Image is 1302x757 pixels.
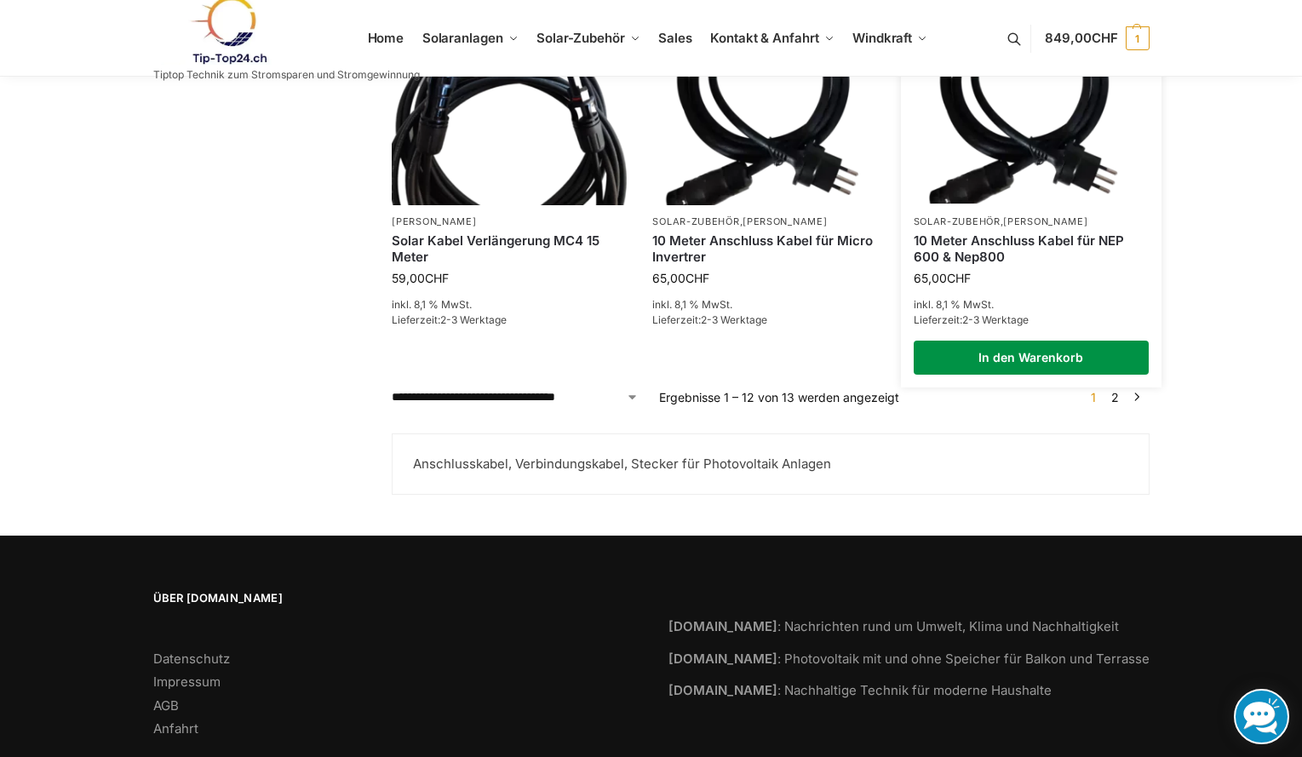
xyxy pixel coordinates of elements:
[392,232,627,266] a: Solar Kabel Verlängerung MC4 15 Meter
[1126,26,1150,50] span: 1
[425,271,449,285] span: CHF
[668,682,1052,698] a: [DOMAIN_NAME]: Nachhaltige Technik für moderne Haushalte
[652,29,887,205] img: Anschlusskabel-3meter
[652,271,709,285] bdi: 65,00
[915,31,1146,204] img: Anschlusskabel-3meter
[440,313,507,326] span: 2-3 Werktage
[392,271,449,285] bdi: 59,00
[701,313,767,326] span: 2-3 Werktage
[947,271,971,285] span: CHF
[914,232,1149,266] a: 10 Meter Anschluss Kabel für NEP 600 & Nep800
[1087,390,1100,404] span: Seite 1
[652,232,887,266] a: 10 Meter Anschluss Kabel für Micro Invertrer
[536,30,625,46] span: Solar-Zubehör
[392,297,627,313] p: inkl. 8,1 % MwSt.
[1045,30,1117,46] span: 849,00
[153,590,634,607] span: Über [DOMAIN_NAME]
[413,455,1127,474] p: Anschlusskabel, Verbindungskabel, Stecker für Photovoltaik Anlagen
[392,388,639,406] select: Shop-Reihenfolge
[392,313,507,326] span: Lieferzeit:
[422,30,503,46] span: Solaranlagen
[914,313,1029,326] span: Lieferzeit:
[652,313,767,326] span: Lieferzeit:
[652,215,739,227] a: Solar-Zubehör
[914,215,1001,227] a: Solar-Zubehör
[153,674,221,690] a: Impressum
[153,70,420,80] p: Tiptop Technik zum Stromsparen und Stromgewinnung
[685,271,709,285] span: CHF
[1130,388,1143,406] a: →
[668,682,777,698] strong: [DOMAIN_NAME]
[652,297,887,313] p: inkl. 8,1 % MwSt.
[659,388,899,406] p: Ergebnisse 1 – 12 von 13 werden angezeigt
[392,215,476,227] a: [PERSON_NAME]
[1045,13,1149,64] a: 849,00CHF 1
[852,30,912,46] span: Windkraft
[914,215,1149,228] p: ,
[652,215,887,228] p: ,
[668,651,777,667] strong: [DOMAIN_NAME]
[658,30,692,46] span: Sales
[914,271,971,285] bdi: 65,00
[1003,215,1087,227] a: [PERSON_NAME]
[962,313,1029,326] span: 2-3 Werktage
[743,215,827,227] a: [PERSON_NAME]
[153,720,198,737] a: Anfahrt
[1092,30,1118,46] span: CHF
[914,297,1149,313] p: inkl. 8,1 % MwSt.
[392,29,627,205] img: Solar-Verlängerungskabel
[914,341,1149,375] a: In den Warenkorb legen: „10 Meter Anschluss Kabel für NEP 600 & Nep800“
[153,697,179,714] a: AGB
[1081,388,1149,406] nav: Produkt-Seitennummerierung
[1107,390,1123,404] a: Seite 2
[710,30,818,46] span: Kontakt & Anfahrt
[668,618,1119,634] a: [DOMAIN_NAME]: Nachrichten rund um Umwelt, Klima und Nachhaltigkeit
[668,651,1150,667] a: [DOMAIN_NAME]: Photovoltaik mit und ohne Speicher für Balkon und Terrasse
[153,651,230,667] a: Datenschutz
[668,618,777,634] strong: [DOMAIN_NAME]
